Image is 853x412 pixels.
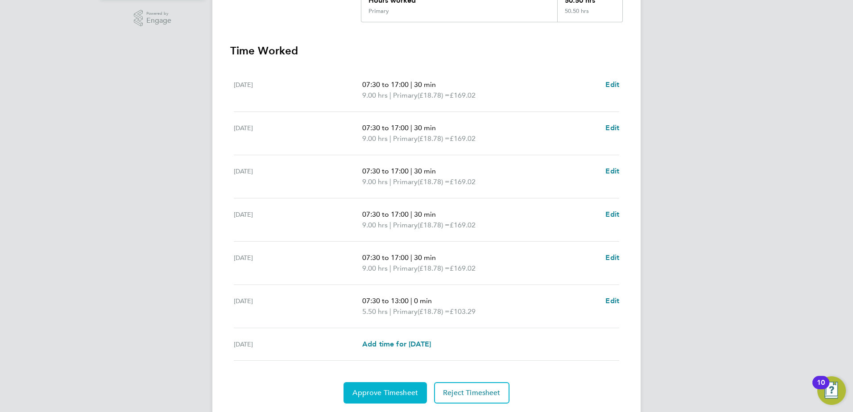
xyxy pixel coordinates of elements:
[352,388,418,397] span: Approve Timesheet
[410,210,412,218] span: |
[605,296,619,306] a: Edit
[605,210,619,218] span: Edit
[234,79,362,101] div: [DATE]
[450,264,476,272] span: £169.02
[605,123,619,133] a: Edit
[362,91,388,99] span: 9.00 hrs
[418,177,450,186] span: (£18.78) =
[434,382,509,404] button: Reject Timesheet
[393,90,418,101] span: Primary
[393,263,418,274] span: Primary
[605,79,619,90] a: Edit
[418,134,450,143] span: (£18.78) =
[362,124,409,132] span: 07:30 to 17:00
[389,221,391,229] span: |
[362,340,431,348] span: Add time for [DATE]
[234,123,362,144] div: [DATE]
[146,10,171,17] span: Powered by
[230,44,623,58] h3: Time Worked
[344,382,427,404] button: Approve Timesheet
[443,388,501,397] span: Reject Timesheet
[418,264,450,272] span: (£18.78) =
[414,80,436,89] span: 30 min
[410,297,412,305] span: |
[557,8,622,22] div: 50.50 hrs
[605,209,619,220] a: Edit
[414,124,436,132] span: 30 min
[362,134,388,143] span: 9.00 hrs
[389,134,391,143] span: |
[134,10,172,27] a: Powered byEngage
[389,91,391,99] span: |
[418,307,450,316] span: (£18.78) =
[450,307,476,316] span: £103.29
[418,221,450,229] span: (£18.78) =
[450,91,476,99] span: £169.02
[414,167,436,175] span: 30 min
[605,253,619,262] span: Edit
[362,210,409,218] span: 07:30 to 17:00
[362,167,409,175] span: 07:30 to 17:00
[410,253,412,262] span: |
[410,167,412,175] span: |
[414,210,436,218] span: 30 min
[234,209,362,231] div: [DATE]
[418,91,450,99] span: (£18.78) =
[362,221,388,229] span: 9.00 hrs
[234,252,362,274] div: [DATE]
[605,167,619,175] span: Edit
[817,383,825,394] div: 10
[369,8,389,15] div: Primary
[393,306,418,317] span: Primary
[389,177,391,186] span: |
[393,220,418,231] span: Primary
[414,253,436,262] span: 30 min
[410,124,412,132] span: |
[389,307,391,316] span: |
[234,339,362,350] div: [DATE]
[450,221,476,229] span: £169.02
[605,80,619,89] span: Edit
[234,296,362,317] div: [DATE]
[410,80,412,89] span: |
[362,339,431,350] a: Add time for [DATE]
[393,133,418,144] span: Primary
[450,134,476,143] span: £169.02
[362,80,409,89] span: 07:30 to 17:00
[362,297,409,305] span: 07:30 to 13:00
[605,166,619,177] a: Edit
[362,177,388,186] span: 9.00 hrs
[146,17,171,25] span: Engage
[605,252,619,263] a: Edit
[389,264,391,272] span: |
[362,264,388,272] span: 9.00 hrs
[234,166,362,187] div: [DATE]
[605,297,619,305] span: Edit
[450,177,476,186] span: £169.02
[362,307,388,316] span: 5.50 hrs
[817,376,846,405] button: Open Resource Center, 10 new notifications
[605,124,619,132] span: Edit
[362,253,409,262] span: 07:30 to 17:00
[393,177,418,187] span: Primary
[414,297,432,305] span: 0 min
